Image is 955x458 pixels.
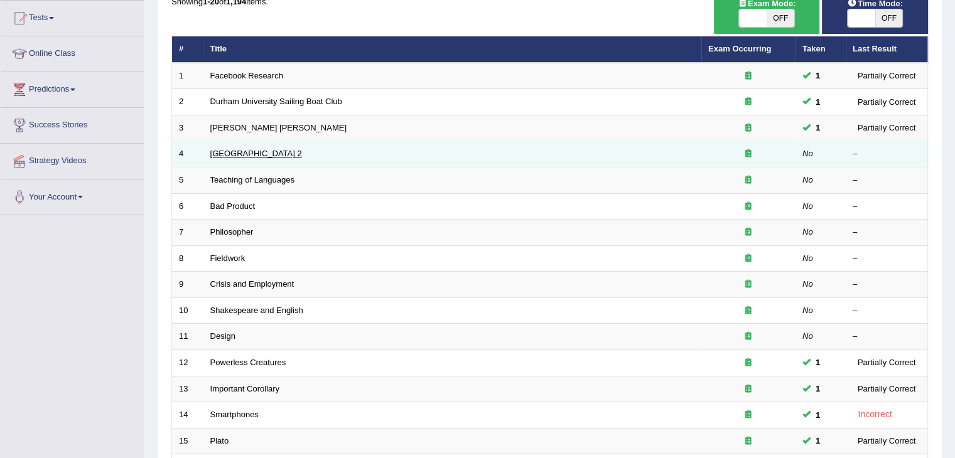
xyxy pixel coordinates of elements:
[853,305,920,317] div: –
[210,384,280,393] a: Important Corollary
[708,331,789,343] div: Exam occurring question
[853,121,920,134] div: Partially Correct
[853,253,920,265] div: –
[1,144,144,175] a: Strategy Videos
[796,36,846,63] th: Taken
[210,175,294,184] a: Teaching of Languages
[210,331,235,341] a: Design
[708,279,789,290] div: Exam occurring question
[811,434,825,447] span: You can still take this question
[853,434,920,447] div: Partially Correct
[1,108,144,139] a: Success Stories
[172,220,203,246] td: 7
[172,349,203,376] td: 12
[172,63,203,89] td: 1
[708,305,789,317] div: Exam occurring question
[853,407,897,422] div: Incorrect
[1,1,144,32] a: Tests
[708,44,771,53] a: Exam Occurring
[802,253,813,263] em: No
[172,297,203,324] td: 10
[802,306,813,315] em: No
[875,9,903,27] span: OFF
[172,428,203,454] td: 15
[172,141,203,168] td: 4
[210,71,283,80] a: Facebook Research
[708,70,789,82] div: Exam occurring question
[853,331,920,343] div: –
[811,121,825,134] span: You can still take this question
[172,402,203,429] td: 14
[708,253,789,265] div: Exam occurring question
[203,36,701,63] th: Title
[172,168,203,194] td: 5
[846,36,928,63] th: Last Result
[172,193,203,220] td: 6
[172,115,203,141] td: 3
[767,9,794,27] span: OFF
[811,408,825,422] span: You can still take this question
[802,331,813,341] em: No
[853,382,920,395] div: Partially Correct
[210,253,245,263] a: Fieldwork
[708,174,789,186] div: Exam occurring question
[210,227,254,237] a: Philosopher
[853,226,920,238] div: –
[210,97,342,106] a: Durham University Sailing Boat Club
[210,123,347,132] a: [PERSON_NAME] [PERSON_NAME]
[172,376,203,402] td: 13
[1,179,144,211] a: Your Account
[210,279,294,289] a: Crisis and Employment
[172,89,203,115] td: 2
[853,95,920,109] div: Partially Correct
[210,436,229,445] a: Plato
[853,201,920,213] div: –
[802,175,813,184] em: No
[210,306,303,315] a: Shakespeare and English
[172,245,203,272] td: 8
[708,96,789,108] div: Exam occurring question
[172,36,203,63] th: #
[802,227,813,237] em: No
[853,69,920,82] div: Partially Correct
[811,69,825,82] span: You can still take this question
[708,148,789,160] div: Exam occurring question
[802,201,813,211] em: No
[210,410,259,419] a: Smartphones
[210,201,256,211] a: Bad Product
[708,226,789,238] div: Exam occurring question
[708,435,789,447] div: Exam occurring question
[708,409,789,421] div: Exam occurring question
[853,356,920,369] div: Partially Correct
[708,201,789,213] div: Exam occurring question
[802,149,813,158] em: No
[172,324,203,350] td: 11
[802,279,813,289] em: No
[853,174,920,186] div: –
[210,358,286,367] a: Powerless Creatures
[708,357,789,369] div: Exam occurring question
[853,148,920,160] div: –
[172,272,203,298] td: 9
[811,356,825,369] span: You can still take this question
[811,382,825,395] span: You can still take this question
[811,95,825,109] span: You can still take this question
[853,279,920,290] div: –
[210,149,302,158] a: [GEOGRAPHIC_DATA] 2
[708,122,789,134] div: Exam occurring question
[1,36,144,68] a: Online Class
[708,383,789,395] div: Exam occurring question
[1,72,144,104] a: Predictions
